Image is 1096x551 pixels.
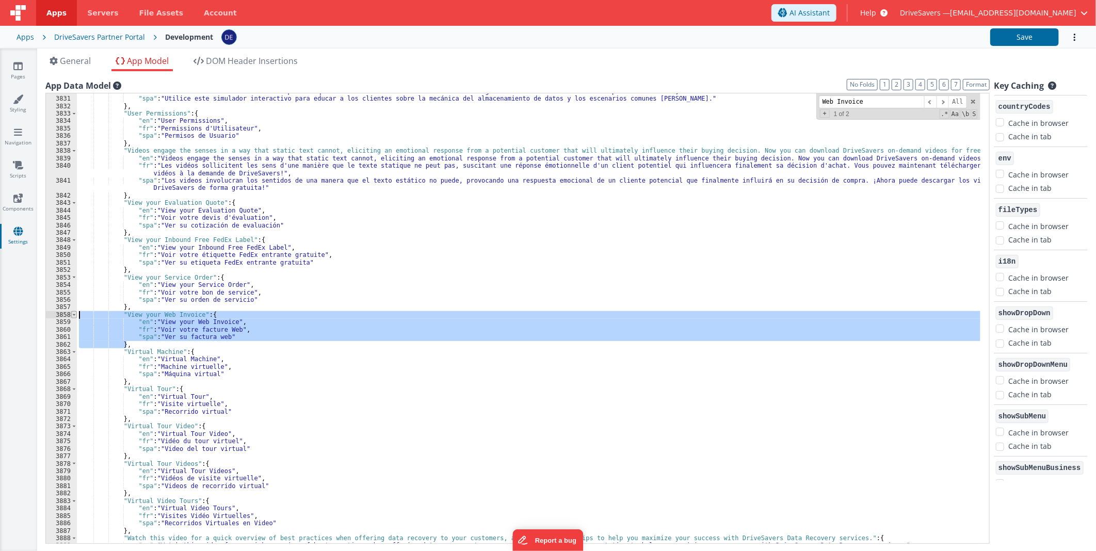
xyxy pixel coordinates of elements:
span: Help [860,8,876,18]
label: Cache in browser [1008,219,1069,232]
label: Cache in tab [1008,441,1052,451]
span: showSubMenu [996,410,1049,423]
span: DOM Header Insertions [206,55,298,67]
div: 3853 [46,274,77,281]
div: 3874 [46,430,77,437]
div: 3860 [46,326,77,333]
div: 3848 [46,236,77,244]
div: 3854 [46,281,77,288]
div: 3839 [46,155,77,162]
div: 3873 [46,423,77,430]
span: AI Assistant [789,8,830,18]
button: 4 [915,79,925,90]
div: 3845 [46,214,77,221]
label: Cache in browser [1008,116,1069,128]
div: 3831 [46,95,77,102]
span: Servers [87,8,118,18]
div: 3842 [46,192,77,199]
span: App Model [127,55,169,67]
div: 3862 [46,341,77,348]
span: CaseSensitive Search [950,109,960,119]
span: Toggel Replace mode [820,109,830,118]
div: 3857 [46,303,77,311]
div: 3886 [46,520,77,527]
div: 3869 [46,393,77,400]
div: 3872 [46,415,77,423]
div: 3880 [46,475,77,482]
div: 3884 [46,505,77,512]
div: 3837 [46,140,77,147]
div: 3838 [46,147,77,154]
span: File Assets [139,8,184,18]
button: 7 [951,79,961,90]
span: fileTypes [996,203,1040,217]
div: 3877 [46,452,77,460]
h4: Key Caching [994,82,1044,91]
label: Cache in browser [1008,271,1069,283]
div: 3887 [46,527,77,534]
button: AI Assistant [771,4,836,22]
div: 3849 [46,244,77,251]
div: 3878 [46,460,77,467]
button: Options [1059,27,1079,48]
label: Cache in browser [1008,374,1069,386]
label: Cache in browser [1008,322,1069,335]
span: Apps [46,8,67,18]
div: 3871 [46,408,77,415]
div: 3852 [46,266,77,273]
div: 3870 [46,400,77,408]
div: 3888 [46,534,77,542]
div: 3885 [46,512,77,520]
button: Save [990,28,1059,46]
span: DriveSavers — [900,8,950,18]
span: showDropDownMenu [996,358,1070,371]
div: 3867 [46,378,77,385]
span: 1 of 2 [830,110,853,118]
button: DriveSavers — [EMAIL_ADDRESS][DOMAIN_NAME] [900,8,1088,18]
button: No Folds [847,79,878,90]
button: 1 [880,79,890,90]
div: 3835 [46,125,77,132]
div: 3832 [46,103,77,110]
button: 5 [927,79,937,90]
div: 3833 [46,110,77,117]
div: 3858 [46,311,77,318]
span: i18n [996,255,1019,268]
div: 3836 [46,132,77,139]
span: RegExp Search [940,109,949,119]
span: env [996,152,1014,165]
div: 3846 [46,222,77,229]
div: 3875 [46,437,77,445]
div: 3851 [46,259,77,266]
div: 3864 [46,355,77,363]
span: Whole Word Search [961,109,970,119]
div: Apps [17,32,34,42]
label: Cache in tab [1008,131,1052,142]
div: 3834 [46,117,77,124]
div: 3882 [46,490,77,497]
div: 3847 [46,229,77,236]
span: showDropDown [996,306,1053,320]
input: Search for [819,95,924,108]
label: Cache in browser [1008,426,1069,438]
span: [EMAIL_ADDRESS][DOMAIN_NAME] [950,8,1076,18]
div: 3843 [46,199,77,206]
div: 3889 [46,542,77,549]
div: 3879 [46,467,77,475]
div: DriveSavers Partner Portal [54,32,145,42]
span: General [60,55,91,67]
div: 3883 [46,497,77,505]
label: Cache in browser [1008,168,1069,180]
label: Cache in browser [1008,477,1069,490]
span: countryCodes [996,100,1053,114]
button: 3 [904,79,913,90]
label: Cache in tab [1008,234,1052,245]
img: c1374c675423fc74691aaade354d0b4b [222,30,236,44]
div: 3856 [46,296,77,303]
label: Cache in tab [1008,183,1052,193]
button: Format [963,79,990,90]
div: 3866 [46,370,77,378]
div: 3863 [46,348,77,355]
label: Cache in tab [1008,389,1052,400]
button: 2 [892,79,901,90]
